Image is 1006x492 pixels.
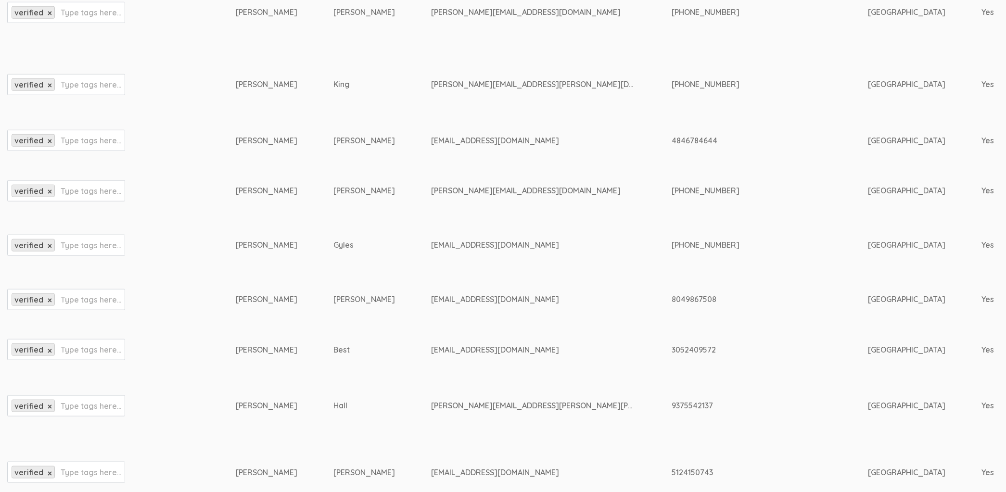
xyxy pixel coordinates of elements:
[868,344,945,355] div: [GEOGRAPHIC_DATA]
[431,240,636,251] div: [EMAIL_ADDRESS][DOMAIN_NAME]
[431,79,636,90] div: [PERSON_NAME][EMAIL_ADDRESS][PERSON_NAME][DOMAIN_NAME]
[61,466,121,479] input: Type tags here...
[236,294,297,305] div: [PERSON_NAME]
[61,239,121,252] input: Type tags here...
[333,294,395,305] div: [PERSON_NAME]
[672,400,832,411] div: 9375542137
[236,344,297,355] div: [PERSON_NAME]
[48,9,52,17] a: ×
[14,295,43,304] span: verified
[14,345,43,354] span: verified
[672,135,832,146] div: 4846784644
[333,185,395,196] div: [PERSON_NAME]
[333,79,395,90] div: King
[236,240,297,251] div: [PERSON_NAME]
[868,79,945,90] div: [GEOGRAPHIC_DATA]
[431,344,636,355] div: [EMAIL_ADDRESS][DOMAIN_NAME]
[236,7,297,18] div: [PERSON_NAME]
[48,296,52,304] a: ×
[48,469,52,478] a: ×
[431,7,636,18] div: [PERSON_NAME][EMAIL_ADDRESS][DOMAIN_NAME]
[868,467,945,478] div: [GEOGRAPHIC_DATA]
[868,185,945,196] div: [GEOGRAPHIC_DATA]
[868,135,945,146] div: [GEOGRAPHIC_DATA]
[672,467,832,478] div: 5124150743
[868,294,945,305] div: [GEOGRAPHIC_DATA]
[48,137,52,145] a: ×
[61,78,121,91] input: Type tags here...
[48,188,52,196] a: ×
[236,135,297,146] div: [PERSON_NAME]
[333,7,395,18] div: [PERSON_NAME]
[236,400,297,411] div: [PERSON_NAME]
[236,185,297,196] div: [PERSON_NAME]
[61,400,121,412] input: Type tags here...
[61,6,121,19] input: Type tags here...
[61,293,121,306] input: Type tags here...
[868,240,945,251] div: [GEOGRAPHIC_DATA]
[61,134,121,147] input: Type tags here...
[14,136,43,145] span: verified
[61,343,121,356] input: Type tags here...
[672,294,832,305] div: 8049867508
[333,344,395,355] div: Best
[672,7,832,18] div: [PHONE_NUMBER]
[431,185,636,196] div: [PERSON_NAME][EMAIL_ADDRESS][DOMAIN_NAME]
[672,185,832,196] div: [PHONE_NUMBER]
[868,7,945,18] div: [GEOGRAPHIC_DATA]
[868,400,945,411] div: [GEOGRAPHIC_DATA]
[236,467,297,478] div: [PERSON_NAME]
[333,467,395,478] div: [PERSON_NAME]
[14,8,43,17] span: verified
[236,79,297,90] div: [PERSON_NAME]
[958,446,1006,492] iframe: Chat Widget
[48,347,52,355] a: ×
[333,240,395,251] div: Gyles
[14,401,43,411] span: verified
[431,135,636,146] div: [EMAIL_ADDRESS][DOMAIN_NAME]
[672,240,832,251] div: [PHONE_NUMBER]
[48,242,52,250] a: ×
[333,400,395,411] div: Hall
[14,240,43,250] span: verified
[431,467,636,478] div: [EMAIL_ADDRESS][DOMAIN_NAME]
[14,467,43,477] span: verified
[61,185,121,197] input: Type tags here...
[48,403,52,411] a: ×
[333,135,395,146] div: [PERSON_NAME]
[431,294,636,305] div: [EMAIL_ADDRESS][DOMAIN_NAME]
[672,344,832,355] div: 3052409572
[14,80,43,89] span: verified
[14,186,43,196] span: verified
[431,400,636,411] div: [PERSON_NAME][EMAIL_ADDRESS][PERSON_NAME][PERSON_NAME][DOMAIN_NAME]
[672,79,832,90] div: [PHONE_NUMBER]
[48,81,52,89] a: ×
